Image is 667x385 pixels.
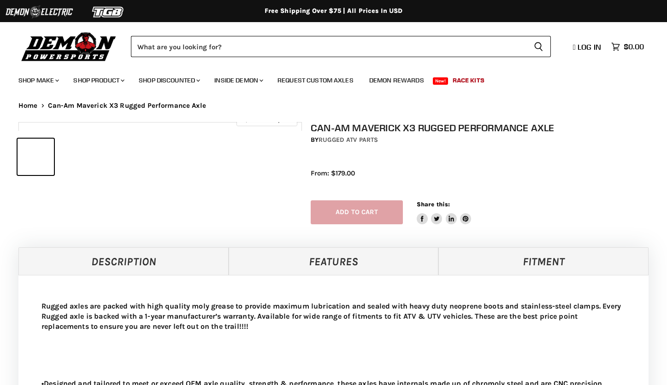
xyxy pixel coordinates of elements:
a: Shop Product [66,71,130,90]
a: Rugged ATV Parts [319,136,378,144]
input: Search [131,36,526,57]
img: TGB Logo 2 [74,3,143,21]
a: Features [229,247,439,275]
ul: Main menu [12,67,642,90]
a: Request Custom Axles [271,71,360,90]
span: Can-Am Maverick X3 Rugged Performance Axle [48,102,206,110]
a: Fitment [438,247,649,275]
span: From: $179.00 [311,169,355,177]
a: Shop Discounted [132,71,206,90]
a: Race Kits [446,71,491,90]
div: by [311,135,657,145]
p: Rugged axles are packed with high quality moly grease to provide maximum lubrication and sealed w... [41,301,626,332]
span: Share this: [417,201,450,208]
form: Product [131,36,551,57]
a: Log in [569,43,607,51]
span: New! [433,77,449,85]
button: IMAGE thumbnail [18,139,54,175]
a: Home [18,102,38,110]
a: Demon Rewards [362,71,431,90]
span: $0.00 [624,42,644,51]
h1: Can-Am Maverick X3 Rugged Performance Axle [311,122,657,134]
span: Click to expand [241,116,292,123]
span: Log in [578,42,601,52]
a: Inside Demon [207,71,269,90]
a: $0.00 [607,40,649,53]
aside: Share this: [417,200,472,225]
img: Demon Powersports [18,30,119,63]
img: Demon Electric Logo 2 [5,3,74,21]
button: Search [526,36,551,57]
a: Description [18,247,229,275]
a: Shop Make [12,71,65,90]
